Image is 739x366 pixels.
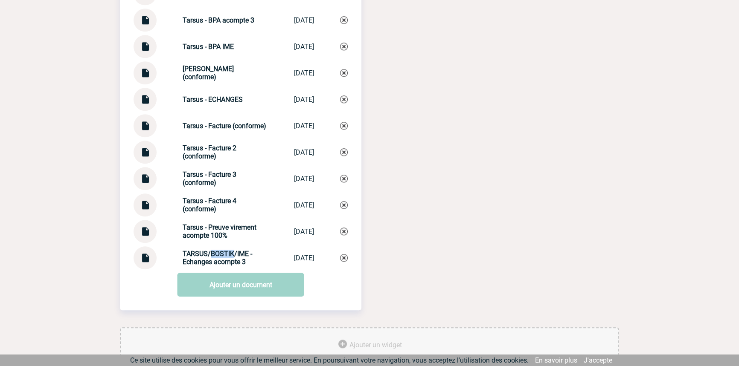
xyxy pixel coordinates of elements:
div: [DATE] [294,16,314,24]
strong: [PERSON_NAME] (conforme) [183,65,234,81]
img: Supprimer [340,254,348,262]
img: Supprimer [340,175,348,182]
div: [DATE] [294,95,314,104]
strong: Tarsus - Preuve virement acompte 100% [183,223,256,239]
img: Supprimer [340,16,348,24]
div: [DATE] [294,43,314,51]
strong: TARSUS/BOSTIK/IME - Echanges acompte 3 [183,250,252,266]
strong: Tarsus - ECHANGES [183,95,243,104]
img: Supprimer [340,228,348,235]
div: [DATE] [294,148,314,156]
img: Supprimer [340,69,348,77]
img: Supprimer [340,43,348,50]
div: [DATE] [294,175,314,183]
div: [DATE] [294,122,314,130]
strong: Tarsus - BPA acompte 3 [183,16,254,24]
strong: Tarsus - Facture 3 (conforme) [183,170,236,187]
strong: Tarsus - BPA IME [183,43,234,51]
strong: Tarsus - Facture (conforme) [183,122,266,130]
img: Supprimer [340,148,348,156]
img: Supprimer [340,122,348,130]
strong: Tarsus - Facture 4 (conforme) [183,197,236,213]
img: Supprimer [340,201,348,209]
a: Ajouter un document [177,273,304,297]
div: [DATE] [294,254,314,262]
div: [DATE] [294,69,314,77]
div: Ajouter des outils d'aide à la gestion de votre événement [120,327,619,363]
span: Ce site utilise des cookies pour vous offrir le meilleur service. En poursuivant votre navigation... [130,356,529,364]
div: [DATE] [294,201,314,209]
div: [DATE] [294,228,314,236]
a: En savoir plus [535,356,577,364]
span: Ajouter un widget [349,341,402,349]
a: J'accepte [584,356,612,364]
img: Supprimer [340,95,348,103]
strong: Tarsus - Facture 2 (conforme) [183,144,236,160]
